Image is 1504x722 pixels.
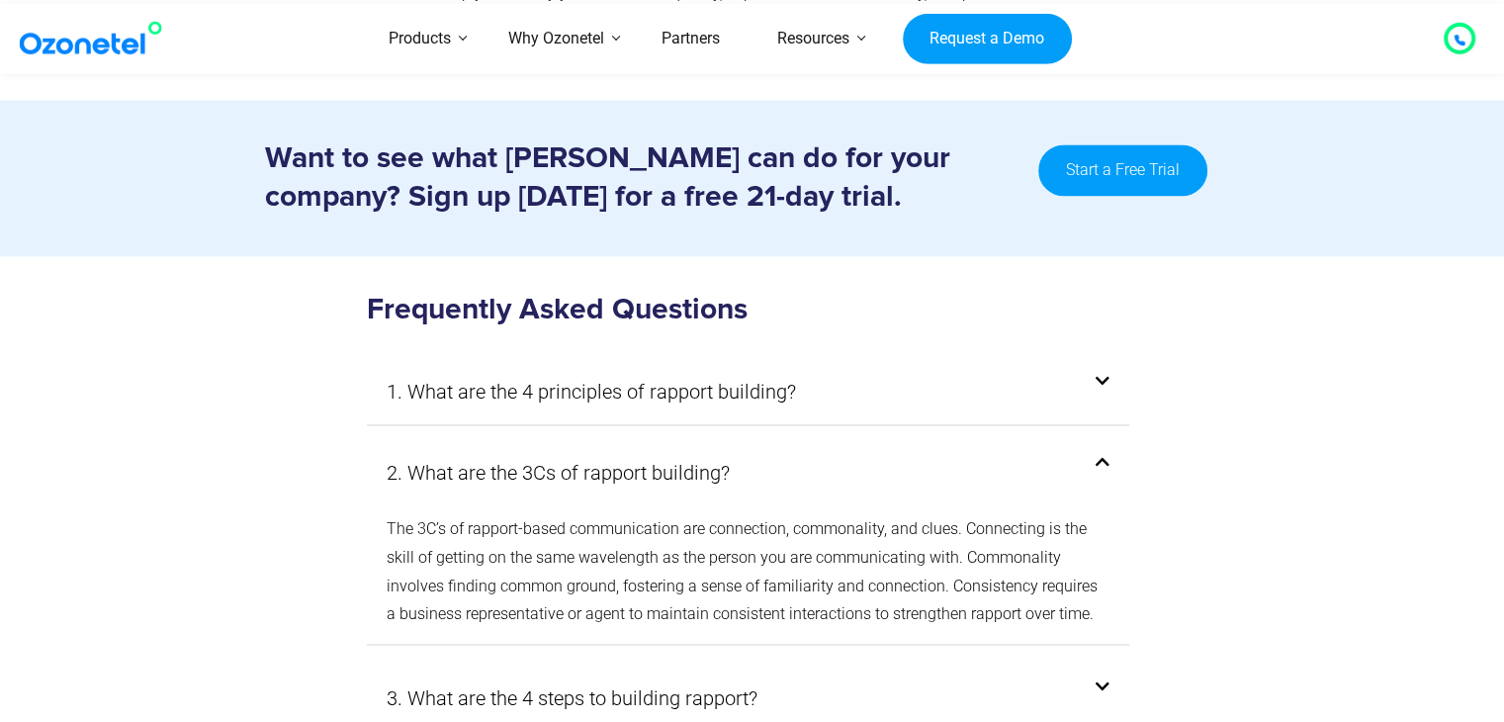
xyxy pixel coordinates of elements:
[367,291,1130,329] h3: Frequently Asked Questions
[265,139,1018,217] h3: Want to see what [PERSON_NAME] can do for your company? Sign up [DATE] for a free 21-day trial.
[367,359,1130,424] div: 1. What are the 4 principles of rapport building?
[367,500,1130,644] div: 2. What are the 3Cs of rapport building?
[749,4,878,74] a: Resources
[633,4,749,74] a: Partners
[387,374,796,409] a: 1. What are the 4 principles of rapport building?
[387,679,757,715] a: 3. What are the 4 steps to building rapport?
[480,4,633,74] a: Why Ozonetel
[1038,144,1206,196] a: Start a Free Trial
[360,4,480,74] a: Products
[387,455,730,491] a: 2. What are the 3Cs of rapport building?
[903,13,1072,64] a: Request a Demo
[387,515,1110,629] p: The 3C’s of rapport-based communication are connection, commonality, and clues. Connecting is the...
[367,445,1130,500] div: 2. What are the 3Cs of rapport building?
